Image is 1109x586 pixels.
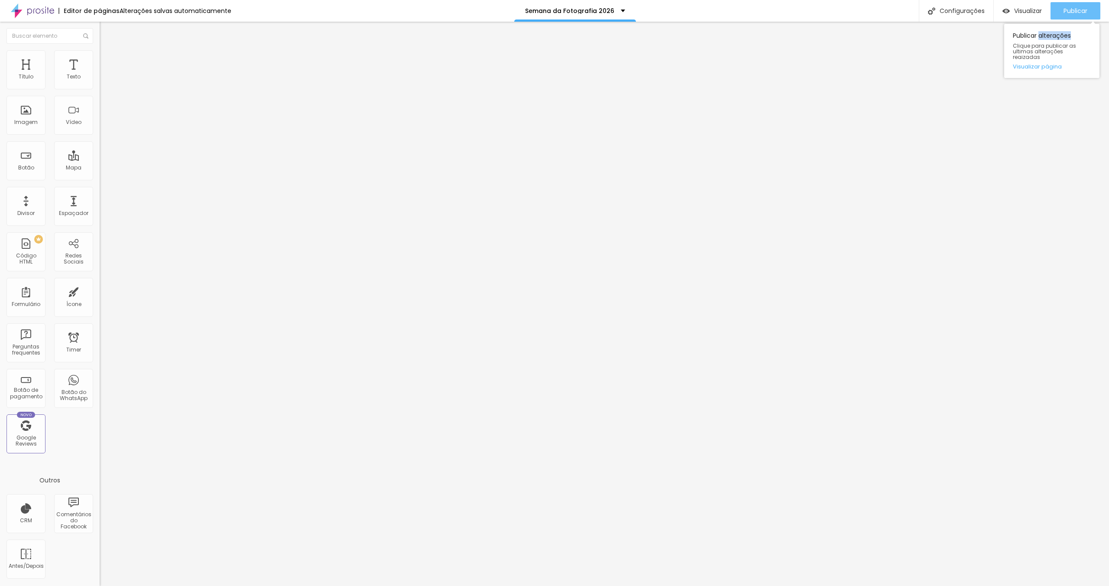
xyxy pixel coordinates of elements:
div: Botão [18,165,34,171]
div: CRM [20,518,32,524]
div: Redes Sociais [56,253,91,265]
div: Título [19,74,33,80]
div: Botão de pagamento [9,387,43,400]
span: Publicar [1064,7,1087,14]
div: Código HTML [9,253,43,265]
img: view-1.svg [1002,7,1010,15]
div: Imagem [14,119,38,125]
div: Divisor [17,210,35,216]
div: Antes/Depois [9,563,43,569]
div: Novo [17,412,36,418]
div: Vídeo [66,119,81,125]
a: Visualizar página [1013,64,1091,69]
div: Formulário [12,301,40,307]
div: Timer [66,347,81,353]
img: Icone [83,33,88,39]
button: Publicar [1051,2,1100,20]
div: Google Reviews [9,435,43,447]
div: Mapa [66,165,81,171]
button: Visualizar [994,2,1051,20]
div: Ícone [66,301,81,307]
iframe: Editor [100,22,1109,586]
span: Clique para publicar as ultimas alterações reaizadas [1013,43,1091,60]
div: Texto [67,74,81,80]
p: Semana da Fotografia 2026 [525,8,614,14]
div: Comentários do Facebook [56,511,91,530]
div: Alterações salvas automaticamente [120,8,231,14]
div: Publicar alterações [1004,24,1099,78]
div: Espaçador [59,210,88,216]
input: Buscar elemento [6,28,93,44]
img: Icone [928,7,935,15]
div: Botão do WhatsApp [56,389,91,402]
div: Editor de páginas [58,8,120,14]
div: Perguntas frequentes [9,344,43,356]
span: Visualizar [1014,7,1042,14]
